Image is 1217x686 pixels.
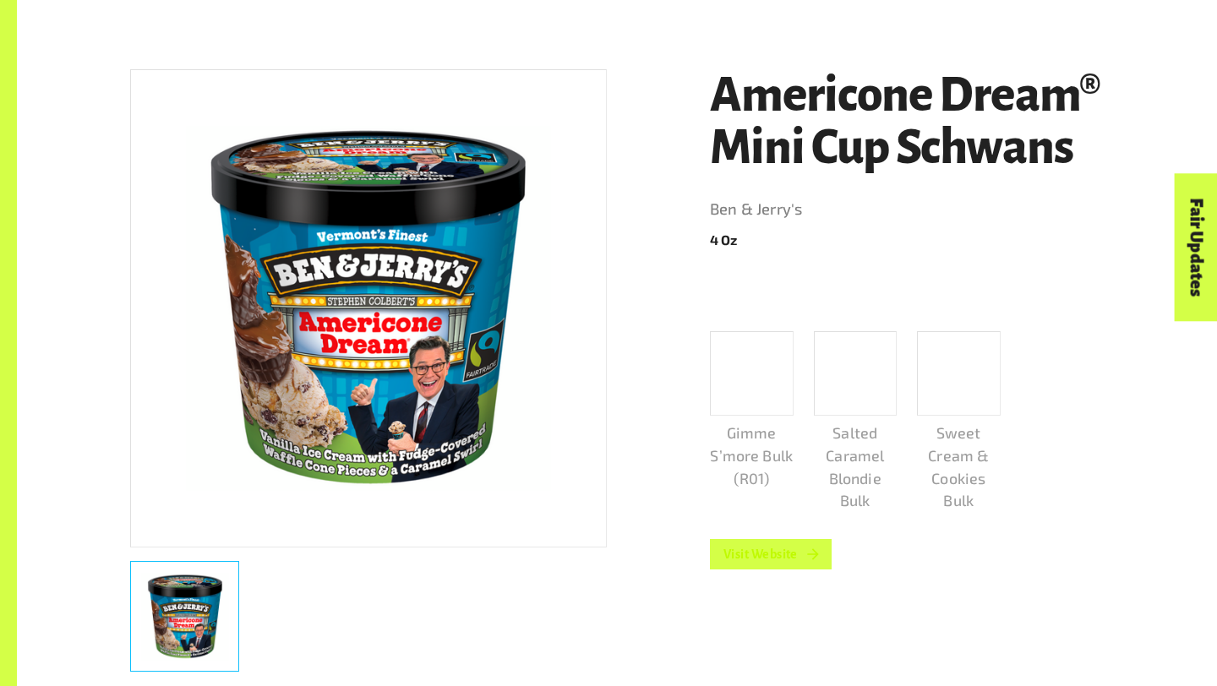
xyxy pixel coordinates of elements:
[814,422,898,512] p: Salted Caramel Blondie Bulk
[917,422,1001,512] p: Sweet Cream & Cookies Bulk
[710,422,794,489] p: Gimme S’more Bulk (R01)
[710,539,832,569] a: Visit Website
[917,331,1001,512] a: Sweet Cream & Cookies Bulk
[710,69,1104,173] h1: Americone Dream® Mini Cup Schwans
[710,230,1104,250] p: 4 Oz
[710,196,1104,223] a: Ben & Jerry's
[710,331,794,490] a: Gimme S’more Bulk (R01)
[814,331,898,512] a: Salted Caramel Blondie Bulk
